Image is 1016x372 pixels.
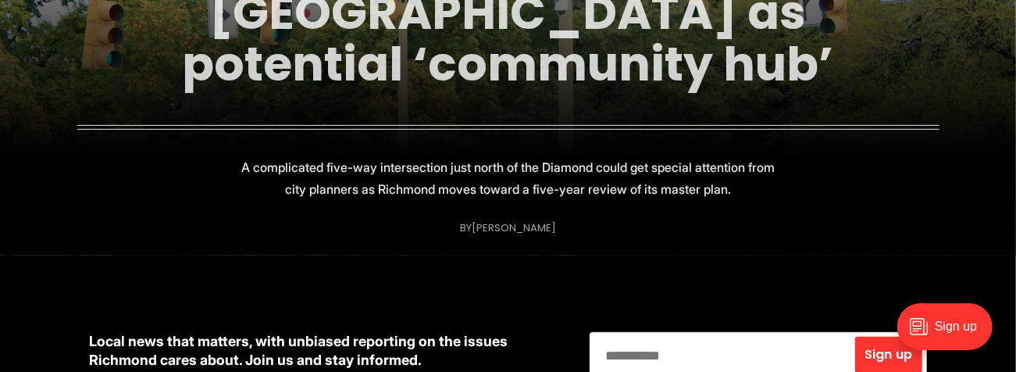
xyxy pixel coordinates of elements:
p: A complicated five-way intersection just north of the Diamond could get special attention from ci... [230,156,786,200]
div: By [460,222,556,234]
span: Sign up [864,349,912,361]
iframe: portal-trigger [884,295,1016,372]
p: Local news that matters, with unbiased reporting on the issues Richmond cares about. Join us and ... [90,332,565,370]
a: [PERSON_NAME] [472,220,556,235]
